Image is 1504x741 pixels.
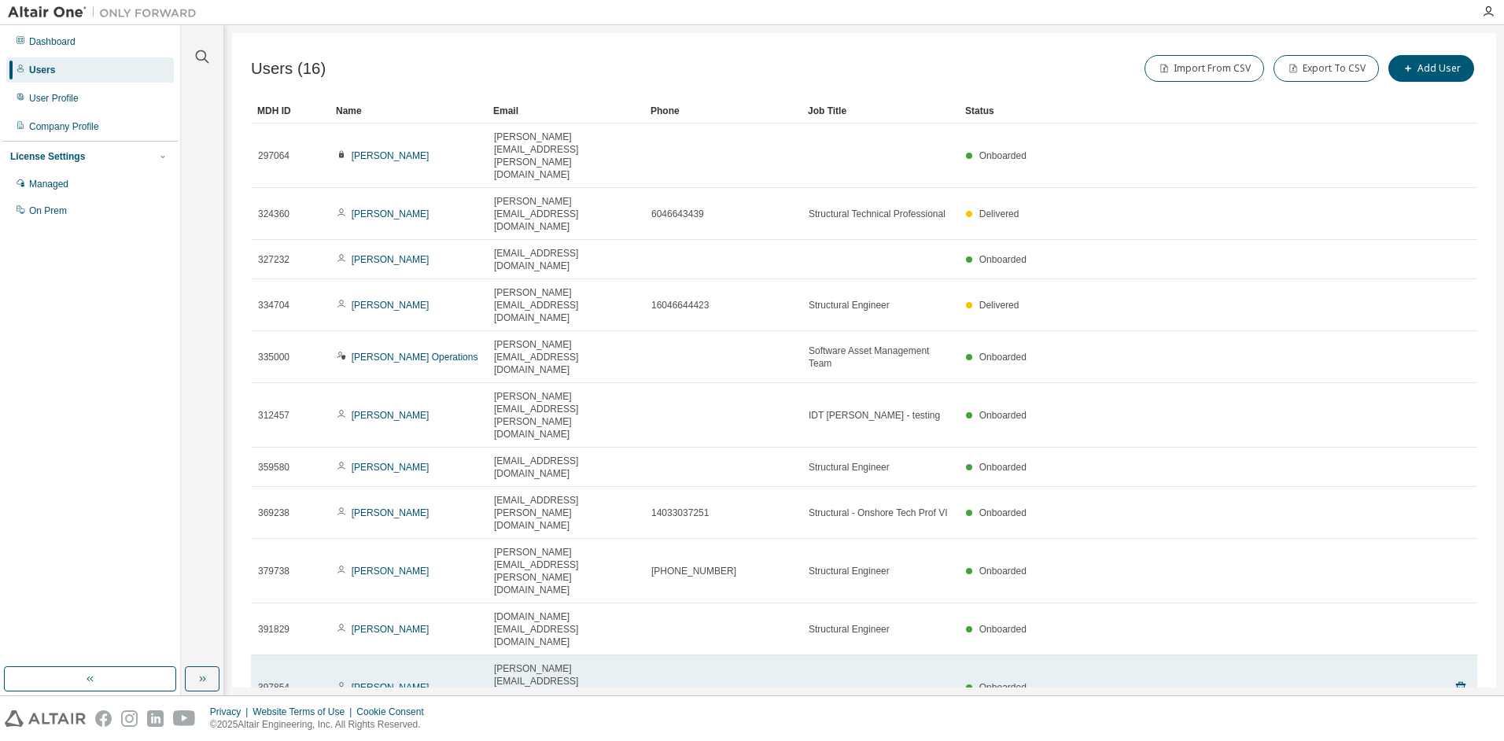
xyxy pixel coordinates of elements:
[809,565,890,577] span: Structural Engineer
[352,462,429,473] a: [PERSON_NAME]
[651,299,709,312] span: 16046644423
[352,300,429,311] a: [PERSON_NAME]
[965,98,1395,124] div: Status
[258,299,289,312] span: 334704
[258,409,289,422] span: 312457
[352,410,429,421] a: [PERSON_NAME]
[147,710,164,727] img: linkedin.svg
[494,131,637,181] span: [PERSON_NAME][EMAIL_ADDRESS][PERSON_NAME][DOMAIN_NAME]
[809,507,948,519] span: Structural - Onshore Tech Prof VI
[10,150,85,163] div: License Settings
[494,455,637,480] span: [EMAIL_ADDRESS][DOMAIN_NAME]
[258,623,289,636] span: 391829
[494,390,637,441] span: [PERSON_NAME][EMAIL_ADDRESS][PERSON_NAME][DOMAIN_NAME]
[8,5,205,20] img: Altair One
[121,710,138,727] img: instagram.svg
[1388,55,1474,82] button: Add User
[5,710,86,727] img: altair_logo.svg
[809,208,946,220] span: Structural Technical Professional
[29,92,79,105] div: User Profile
[352,150,429,161] a: [PERSON_NAME]
[494,247,637,272] span: [EMAIL_ADDRESS][DOMAIN_NAME]
[253,706,356,718] div: Website Terms of Use
[258,149,289,162] span: 297064
[352,352,478,363] a: [PERSON_NAME] Operations
[809,623,890,636] span: Structural Engineer
[1145,55,1264,82] button: Import From CSV
[494,286,637,324] span: [PERSON_NAME][EMAIL_ADDRESS][DOMAIN_NAME]
[494,662,637,713] span: [PERSON_NAME][EMAIL_ADDRESS][PERSON_NAME][DOMAIN_NAME]
[29,35,76,48] div: Dashboard
[251,60,326,78] span: Users (16)
[979,462,1027,473] span: Onboarded
[494,546,637,596] span: [PERSON_NAME][EMAIL_ADDRESS][PERSON_NAME][DOMAIN_NAME]
[352,208,429,219] a: [PERSON_NAME]
[210,706,253,718] div: Privacy
[173,710,196,727] img: youtube.svg
[493,98,638,124] div: Email
[258,681,289,694] span: 397854
[494,195,637,233] span: [PERSON_NAME][EMAIL_ADDRESS][DOMAIN_NAME]
[352,624,429,635] a: [PERSON_NAME]
[29,178,68,190] div: Managed
[29,120,99,133] div: Company Profile
[979,208,1019,219] span: Delivered
[336,98,481,124] div: Name
[651,565,736,577] span: [PHONE_NUMBER]
[258,253,289,266] span: 327232
[95,710,112,727] img: facebook.svg
[979,352,1027,363] span: Onboarded
[494,610,637,648] span: [DOMAIN_NAME][EMAIL_ADDRESS][DOMAIN_NAME]
[979,254,1027,265] span: Onboarded
[979,300,1019,311] span: Delivered
[979,624,1027,635] span: Onboarded
[809,299,890,312] span: Structural Engineer
[651,208,704,220] span: 6046643439
[979,566,1027,577] span: Onboarded
[29,64,55,76] div: Users
[352,682,429,693] a: [PERSON_NAME]
[979,410,1027,421] span: Onboarded
[352,507,429,518] a: [PERSON_NAME]
[356,706,433,718] div: Cookie Consent
[29,205,67,217] div: On Prem
[809,345,952,370] span: Software Asset Management Team
[352,254,429,265] a: [PERSON_NAME]
[258,565,289,577] span: 379738
[258,351,289,363] span: 335000
[258,507,289,519] span: 369238
[651,507,709,519] span: 14033037251
[494,338,637,376] span: [PERSON_NAME][EMAIL_ADDRESS][DOMAIN_NAME]
[809,409,940,422] span: IDT [PERSON_NAME] - testing
[979,682,1027,693] span: Onboarded
[808,98,953,124] div: Job Title
[210,718,433,732] p: © 2025 Altair Engineering, Inc. All Rights Reserved.
[352,566,429,577] a: [PERSON_NAME]
[979,507,1027,518] span: Onboarded
[258,208,289,220] span: 324360
[1274,55,1379,82] button: Export To CSV
[257,98,323,124] div: MDH ID
[809,461,890,474] span: Structural Engineer
[494,494,637,532] span: [EMAIL_ADDRESS][PERSON_NAME][DOMAIN_NAME]
[258,461,289,474] span: 359580
[979,150,1027,161] span: Onboarded
[651,98,795,124] div: Phone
